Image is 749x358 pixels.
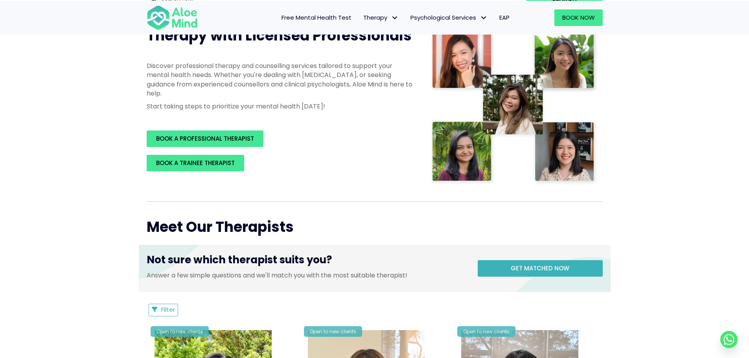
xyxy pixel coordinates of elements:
span: BOOK A PROFESSIONAL THERAPIST [156,134,254,143]
a: Book Now [554,9,603,26]
span: Meet Our Therapists [147,217,294,237]
nav: Menu [208,9,515,26]
p: Start taking steps to prioritize your mental health [DATE]! [147,102,414,111]
span: Book Now [562,13,595,22]
span: EAP [499,13,510,22]
a: Free Mental Health Test [276,9,357,26]
img: Aloe mind Logo [147,5,198,31]
a: BOOK A PROFESSIONAL THERAPIST [147,130,263,147]
span: Psychological Services [410,13,488,22]
span: Therapy: submenu [389,12,401,23]
div: Open to new clients [457,326,515,337]
h3: Not sure which therapist suits you? [147,253,466,271]
span: Get matched now [511,264,569,272]
p: Discover professional therapy and counselling services tailored to support your mental health nee... [147,61,414,98]
a: TherapyTherapy: submenu [357,9,405,26]
div: Open to new clients [304,326,362,337]
span: Filter [161,305,175,314]
p: Answer a few simple questions and we'll match you with the most suitable therapist! [147,271,466,280]
span: BOOK A TRAINEE THERAPIST [156,159,235,167]
a: Get matched now [478,260,603,277]
span: Psychological Services: submenu [478,12,490,23]
a: BOOK A TRAINEE THERAPIST [147,155,244,171]
a: Whatsapp [720,331,738,348]
span: Therapy with Licensed Professionals [147,26,412,46]
span: Free Mental Health Test [282,13,351,22]
a: EAP [493,9,515,26]
span: Therapy [363,13,399,22]
a: Psychological ServicesPsychological Services: submenu [405,9,493,26]
button: Filter Listings [149,304,179,316]
div: Open to new clients [151,326,209,337]
img: Therapist collage [430,26,598,185]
